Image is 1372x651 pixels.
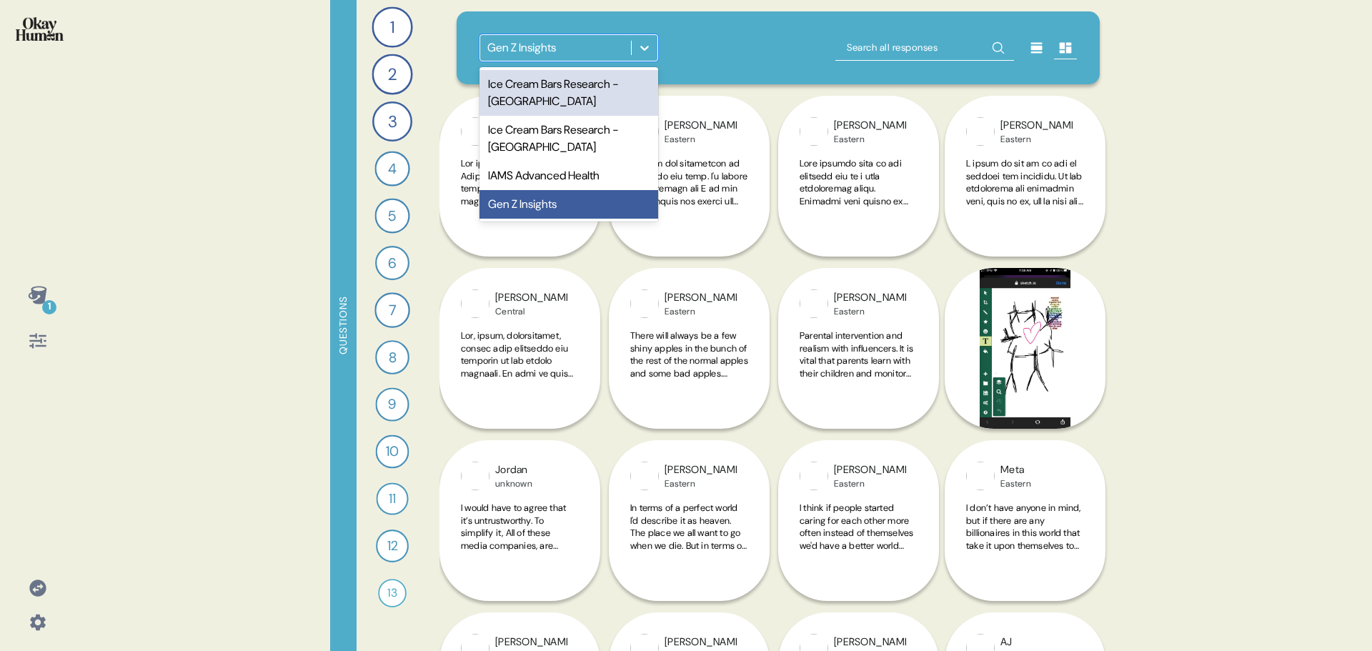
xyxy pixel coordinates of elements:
[834,134,906,145] div: Eastern
[665,462,737,478] div: [PERSON_NAME]
[834,290,906,306] div: [PERSON_NAME]
[1000,462,1031,478] div: Meta
[495,462,532,478] div: Jordan
[495,478,532,490] div: unknown
[42,300,56,314] div: 1
[835,35,1014,61] input: Search all responses
[834,118,906,134] div: [PERSON_NAME]
[665,635,737,650] div: [PERSON_NAME]
[376,435,409,469] div: 10
[479,116,658,161] div: Ice Cream Bars Research - [GEOGRAPHIC_DATA]
[372,54,412,94] div: 2
[374,292,410,328] div: 7
[479,161,658,190] div: IAMS Advanced Health
[1000,635,1030,650] div: AJ
[375,246,409,280] div: 6
[834,306,906,317] div: Eastern
[495,635,567,650] div: [PERSON_NAME]
[374,198,409,233] div: 5
[665,478,737,490] div: Eastern
[665,134,737,145] div: Eastern
[1000,478,1031,490] div: Eastern
[375,340,409,374] div: 8
[479,70,658,116] div: Ice Cream Bars Research - [GEOGRAPHIC_DATA]
[376,530,409,562] div: 12
[834,462,906,478] div: [PERSON_NAME]
[665,306,737,317] div: Eastern
[479,190,658,219] div: Gen Z Insights
[487,39,556,56] div: Gen Z Insights
[1000,134,1073,145] div: Eastern
[372,6,412,47] div: 1
[372,101,412,141] div: 3
[374,151,409,186] div: 4
[16,17,64,41] img: okayhuman.3b1b6348.png
[665,290,737,306] div: [PERSON_NAME]
[834,478,906,490] div: Eastern
[495,290,567,306] div: [PERSON_NAME]
[834,635,906,650] div: [PERSON_NAME]
[495,306,567,317] div: Central
[378,579,407,607] div: 13
[665,118,737,134] div: [PERSON_NAME]
[375,387,409,421] div: 9
[376,482,408,515] div: 11
[1000,118,1073,134] div: [PERSON_NAME]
